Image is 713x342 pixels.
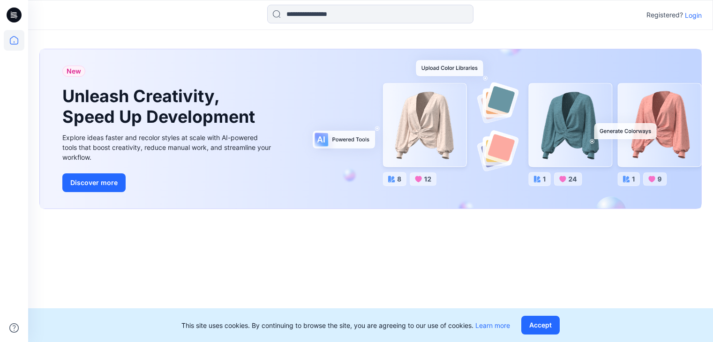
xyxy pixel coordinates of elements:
button: Accept [521,316,560,335]
p: This site uses cookies. By continuing to browse the site, you are agreeing to our use of cookies. [181,320,510,330]
div: Explore ideas faster and recolor styles at scale with AI-powered tools that boost creativity, red... [62,133,273,162]
p: Registered? [646,9,683,21]
p: Login [685,10,702,20]
a: Discover more [62,173,273,192]
span: New [67,66,81,77]
h1: Unleash Creativity, Speed Up Development [62,86,259,126]
a: Learn more [475,321,510,329]
button: Discover more [62,173,126,192]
